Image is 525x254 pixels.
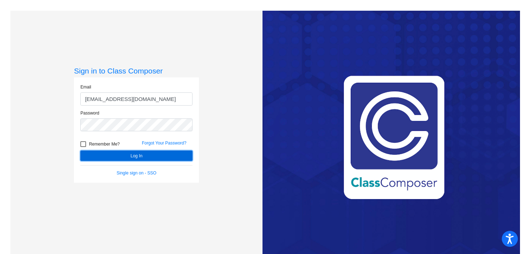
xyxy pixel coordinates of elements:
a: Forgot Your Password? [142,141,186,146]
a: Single sign on - SSO [117,171,156,176]
h3: Sign in to Class Composer [74,66,199,75]
label: Password [80,110,99,116]
label: Email [80,84,91,90]
span: Remember Me? [89,140,120,148]
button: Log In [80,151,192,161]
